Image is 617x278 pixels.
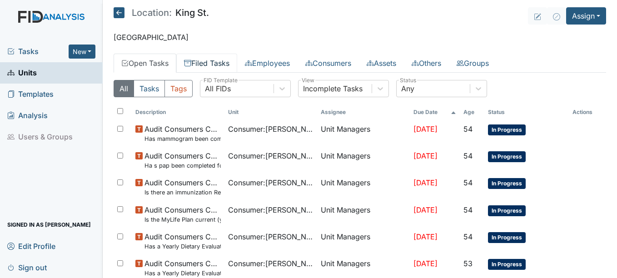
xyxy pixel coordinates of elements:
a: Employees [237,54,298,73]
small: Is there an immunization Record properly documented in the chart? [144,188,221,197]
span: Consumer : [PERSON_NAME][GEOGRAPHIC_DATA] [228,150,313,161]
span: 54 [463,205,473,214]
div: Type filter [114,80,193,97]
small: Has a Yearly Dietary Evaluation been completed? [144,242,221,251]
div: All FIDs [205,83,231,94]
span: Consumer : [PERSON_NAME][GEOGRAPHIC_DATA] [228,124,313,134]
a: Assets [359,54,404,73]
span: [DATE] [413,259,438,268]
button: Tasks [134,80,165,97]
span: Audit Consumers Charts Has a Yearly Dietary Evaluation been completed? [144,231,221,251]
span: 54 [463,178,473,187]
a: Others [404,54,449,73]
button: New [69,45,96,59]
span: [DATE] [413,232,438,241]
h5: King St. [114,7,209,18]
span: Consumer : [PERSON_NAME] [228,258,313,269]
th: Toggle SortBy [410,104,460,120]
a: Groups [449,54,497,73]
th: Actions [569,104,606,120]
span: [DATE] [413,178,438,187]
th: Toggle SortBy [460,104,484,120]
small: Has mammogram been completed annually for all [DEMOGRAPHIC_DATA] over 40? (Lab Section) [144,134,221,143]
span: Signed in as [PERSON_NAME] [7,218,91,232]
td: Unit Managers [317,120,410,147]
small: Is the MyLife Plan current (yearly)? [144,215,221,224]
th: Assignee [317,104,410,120]
button: All [114,80,134,97]
th: Toggle SortBy [224,104,317,120]
button: Tags [164,80,193,97]
span: Edit Profile [7,239,55,253]
td: Unit Managers [317,228,410,254]
a: Consumers [298,54,359,73]
div: Incomplete Tasks [303,83,363,94]
a: Filed Tasks [176,54,237,73]
span: Consumer : [PERSON_NAME] [228,204,313,215]
span: Units [7,66,37,80]
a: Open Tasks [114,54,176,73]
span: [DATE] [413,124,438,134]
td: Unit Managers [317,147,410,174]
span: In Progress [488,232,526,243]
a: Tasks [7,46,69,57]
span: 54 [463,124,473,134]
span: In Progress [488,124,526,135]
td: Unit Managers [317,201,410,228]
span: Analysis [7,109,48,123]
td: Unit Managers [317,174,410,200]
small: Ha s pap been completed for all [DEMOGRAPHIC_DATA] over 18 or is there evidence that one is not r... [144,161,221,170]
span: Consumer : [PERSON_NAME] [228,231,313,242]
span: [DATE] [413,205,438,214]
span: In Progress [488,151,526,162]
th: Toggle SortBy [132,104,224,120]
span: Location: [132,8,172,17]
span: Templates [7,87,54,101]
th: Toggle SortBy [484,104,569,120]
button: Assign [566,7,606,25]
span: Audit Consumers Charts Ha s pap been completed for all females over 18 or is there evidence that ... [144,150,221,170]
span: Audit Consumers Charts Has a Yearly Dietary Evaluation been completed? [144,258,221,278]
span: Sign out [7,260,47,274]
span: 54 [463,151,473,160]
input: Toggle All Rows Selected [117,108,123,114]
span: In Progress [488,205,526,216]
span: [DATE] [413,151,438,160]
div: Any [401,83,414,94]
span: Audit Consumers Charts Has mammogram been completed annually for all females over 40? (Lab Section) [144,124,221,143]
span: In Progress [488,259,526,270]
span: Audit Consumers Charts Is there an immunization Record properly documented in the chart? [144,177,221,197]
span: 53 [463,259,473,268]
small: Has a Yearly Dietary Evaluation been completed? [144,269,221,278]
span: 54 [463,232,473,241]
span: Audit Consumers Charts Is the MyLife Plan current (yearly)? [144,204,221,224]
p: [GEOGRAPHIC_DATA] [114,32,606,43]
span: In Progress [488,178,526,189]
span: Consumer : [PERSON_NAME] [228,177,313,188]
